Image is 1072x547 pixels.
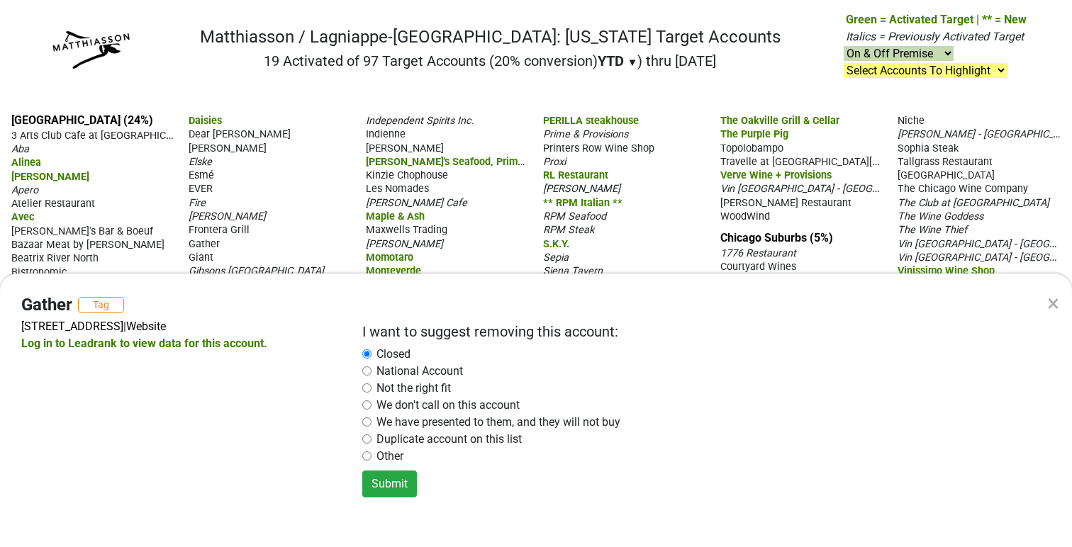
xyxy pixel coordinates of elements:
[21,320,123,333] a: [STREET_ADDRESS]
[376,414,620,431] label: We have presented to them, and they will not buy
[21,295,72,315] h4: Gather
[376,346,411,363] label: Closed
[376,431,522,448] label: Duplicate account on this list
[376,448,403,465] label: Other
[21,337,267,350] a: Log in to Leadrank to view data for this account.
[376,397,520,414] label: We don't call on this account
[376,380,451,397] label: Not the right fit
[78,297,124,313] button: Tag
[376,363,463,380] label: National Account
[1047,286,1059,320] div: ×
[362,470,417,497] button: Submit
[126,320,166,333] a: Website
[123,320,126,333] span: |
[362,323,1024,340] h2: I want to suggest removing this account:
